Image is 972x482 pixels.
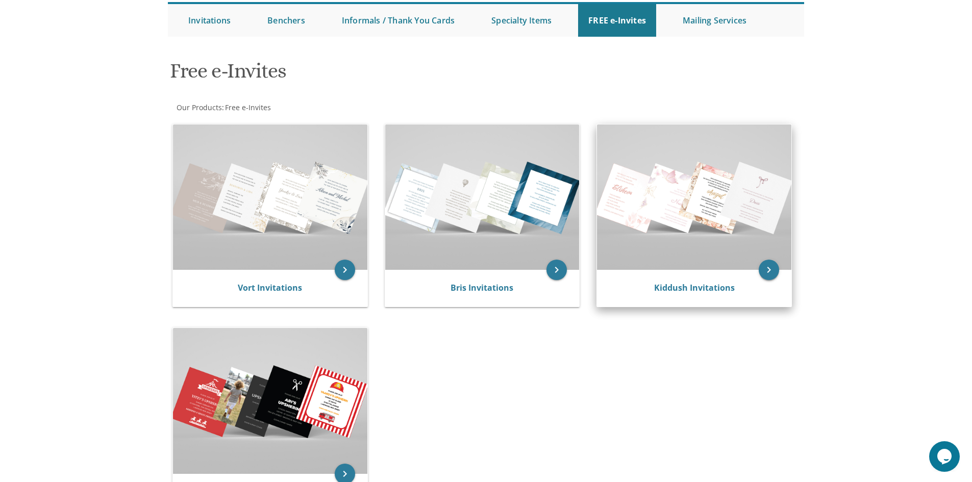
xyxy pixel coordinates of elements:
[224,103,271,112] a: Free e-Invites
[257,4,315,37] a: Benchers
[385,124,580,270] img: Bris Invitations
[225,103,271,112] span: Free e-Invites
[335,260,355,280] a: keyboard_arrow_right
[578,4,656,37] a: FREE e-Invites
[654,282,735,293] a: Kiddush Invitations
[238,282,302,293] a: Vort Invitations
[672,4,757,37] a: Mailing Services
[176,103,222,112] a: Our Products
[481,4,562,37] a: Specialty Items
[173,328,367,473] img: Upsherin Invitations
[178,4,241,37] a: Invitations
[173,124,367,270] img: Vort Invitations
[597,124,791,270] img: Kiddush Invitations
[546,260,567,280] a: keyboard_arrow_right
[168,103,486,113] div: :
[170,60,586,90] h1: Free e-Invites
[759,260,779,280] a: keyboard_arrow_right
[929,441,962,472] iframe: chat widget
[332,4,465,37] a: Informals / Thank You Cards
[451,282,513,293] a: Bris Invitations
